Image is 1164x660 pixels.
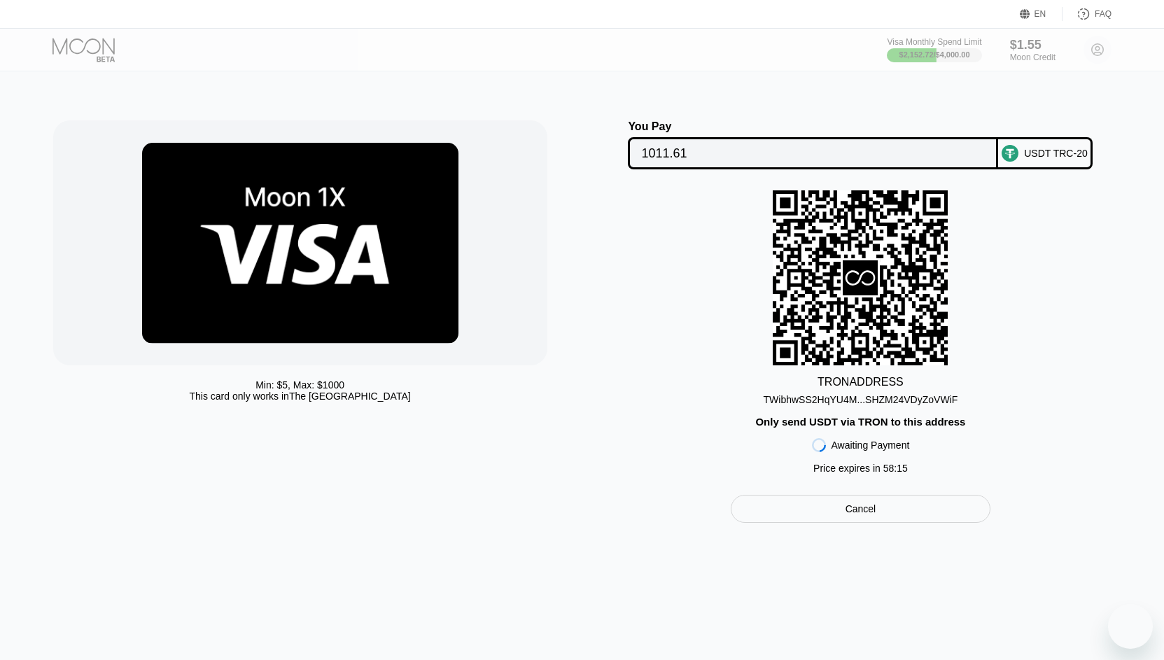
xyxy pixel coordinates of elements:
[846,503,876,515] div: Cancel
[764,394,958,405] div: TWibhwSS2HqYU4M...SHZM24VDyZoVWiF
[190,391,411,402] div: This card only works in The [GEOGRAPHIC_DATA]
[832,440,910,451] div: Awaiting Payment
[628,120,998,133] div: You Pay
[764,388,958,405] div: TWibhwSS2HqYU4M...SHZM24VDyZoVWiF
[255,379,344,391] div: Min: $ 5 , Max: $ 1000
[596,120,1126,169] div: You PayUSDT TRC-20
[1095,9,1112,19] div: FAQ
[1020,7,1063,21] div: EN
[887,37,981,47] div: Visa Monthly Spend Limit
[1063,7,1112,21] div: FAQ
[887,37,981,62] div: Visa Monthly Spend Limit$2,152.72/$4,000.00
[883,463,908,474] span: 58 : 15
[818,376,904,388] div: TRON ADDRESS
[1035,9,1046,19] div: EN
[755,416,965,428] div: Only send USDT via TRON to this address
[1108,604,1153,649] iframe: Button to launch messaging window
[1024,148,1088,159] div: USDT TRC-20
[899,50,970,59] div: $2,152.72 / $4,000.00
[813,463,908,474] div: Price expires in
[731,495,990,523] div: Cancel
